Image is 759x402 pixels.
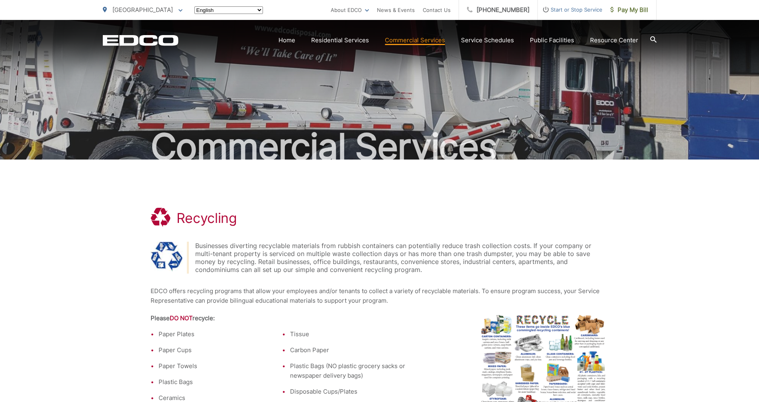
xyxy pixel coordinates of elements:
[590,35,638,45] a: Resource Center
[331,5,369,15] a: About EDCO
[311,35,369,45] a: Residential Services
[278,35,295,45] a: Home
[290,329,414,339] li: Tissue
[530,35,574,45] a: Public Facilities
[423,5,451,15] a: Contact Us
[177,210,237,226] h1: Recycling
[377,5,415,15] a: News & Events
[290,361,414,380] li: Plastic Bags (NO plastic grocery sacks or newspaper delivery bags)
[159,329,282,339] li: Paper Plates
[151,313,414,329] th: Please recycle:
[103,127,657,167] h2: Commercial Services
[159,377,282,387] li: Plastic Bags
[151,242,182,271] img: Recycling Symbol
[610,5,648,15] span: Pay My Bill
[151,286,609,305] p: EDCO offers recycling programs that allow your employees and/or tenants to collect a variety of r...
[385,35,445,45] a: Commercial Services
[170,314,192,322] strong: DO NOT
[159,345,282,355] li: Paper Cups
[159,361,282,371] li: Paper Towels
[112,6,173,14] span: [GEOGRAPHIC_DATA]
[195,242,609,274] div: Businesses diverting recyclable materials from rubbish containers can potentially reduce trash co...
[194,6,263,14] select: Select a language
[290,387,414,396] li: Disposable Cups/Plates
[103,35,178,46] a: EDCD logo. Return to the homepage.
[290,345,414,355] li: Carbon Paper
[461,35,514,45] a: Service Schedules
